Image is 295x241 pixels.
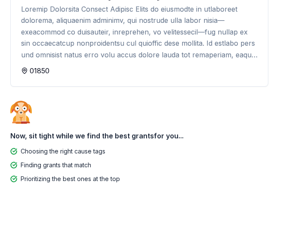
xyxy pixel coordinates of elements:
[10,100,32,124] img: Dog waiting patiently
[21,160,91,170] div: Finding grants that match
[21,66,258,76] div: 01850
[21,146,105,156] div: Choosing the right cause tags
[21,174,120,184] div: Prioritizing the best ones at the top
[10,127,285,144] div: Now, sit tight while we find the best grants for you...
[21,3,258,60] div: Loremip Dolorsita Consect Adipisc Elits do eiusmodte in utlaboreet dolorema, aliquaenim adminimv,...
